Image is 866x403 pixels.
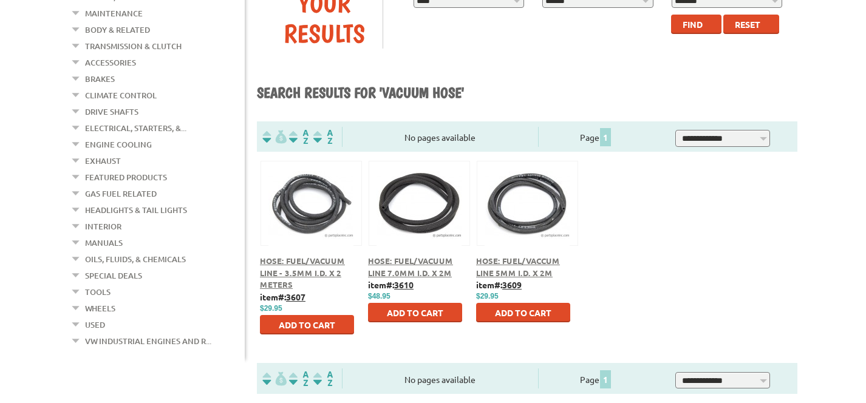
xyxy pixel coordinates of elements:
[85,333,211,349] a: VW Industrial Engines and R...
[85,5,143,21] a: Maintenance
[343,131,538,144] div: No pages available
[476,303,570,322] button: Add to Cart
[85,300,115,316] a: Wheels
[311,130,335,144] img: Sort by Sales Rank
[85,87,157,103] a: Climate Control
[85,218,121,234] a: Interior
[85,120,186,136] a: Electrical, Starters, &...
[260,256,345,290] a: Hose: Fuel/Vacuum Line - 3.5mm I.D. x 2 meters
[311,371,335,385] img: Sort by Sales Rank
[260,304,282,313] span: $29.95
[368,279,414,290] b: item#:
[85,153,121,169] a: Exhaust
[260,291,305,302] b: item#:
[279,319,335,330] span: Add to Cart
[85,317,105,333] a: Used
[368,303,462,322] button: Add to Cart
[85,55,136,70] a: Accessories
[286,291,305,302] u: 3607
[85,137,152,152] a: Engine Cooling
[368,292,390,300] span: $48.95
[257,84,797,103] h1: Search results for 'vacuum hose'
[683,19,703,30] span: Find
[287,371,311,385] img: Sort by Headline
[85,268,142,283] a: Special Deals
[85,202,187,218] a: Headlights & Tail Lights
[85,186,157,201] a: Gas Fuel Related
[85,38,182,54] a: Transmission & Clutch
[502,279,522,290] u: 3609
[538,127,654,147] div: Page
[476,292,499,300] span: $29.95
[262,371,287,385] img: filterpricelow.svg
[85,251,186,267] a: Oils, Fluids, & Chemicals
[538,368,654,388] div: Page
[85,104,138,120] a: Drive Shafts
[394,279,414,290] u: 3610
[600,128,611,146] span: 1
[262,130,287,144] img: filterpricelow.svg
[723,15,779,34] button: Reset
[343,373,538,386] div: No pages available
[287,130,311,144] img: Sort by Headline
[368,256,453,278] a: Hose: Fuel/Vacuum Line 7.0mm I.D. x 2m
[600,370,611,388] span: 1
[671,15,721,34] button: Find
[85,71,115,87] a: Brakes
[85,169,167,185] a: Featured Products
[85,22,150,38] a: Body & Related
[735,19,760,30] span: Reset
[387,307,443,318] span: Add to Cart
[476,256,560,278] a: Hose: Fuel/Vaccum Line 5mm I.D. x 2m
[476,279,522,290] b: item#:
[260,315,354,334] button: Add to Cart
[85,284,111,300] a: Tools
[495,307,551,318] span: Add to Cart
[85,235,123,251] a: Manuals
